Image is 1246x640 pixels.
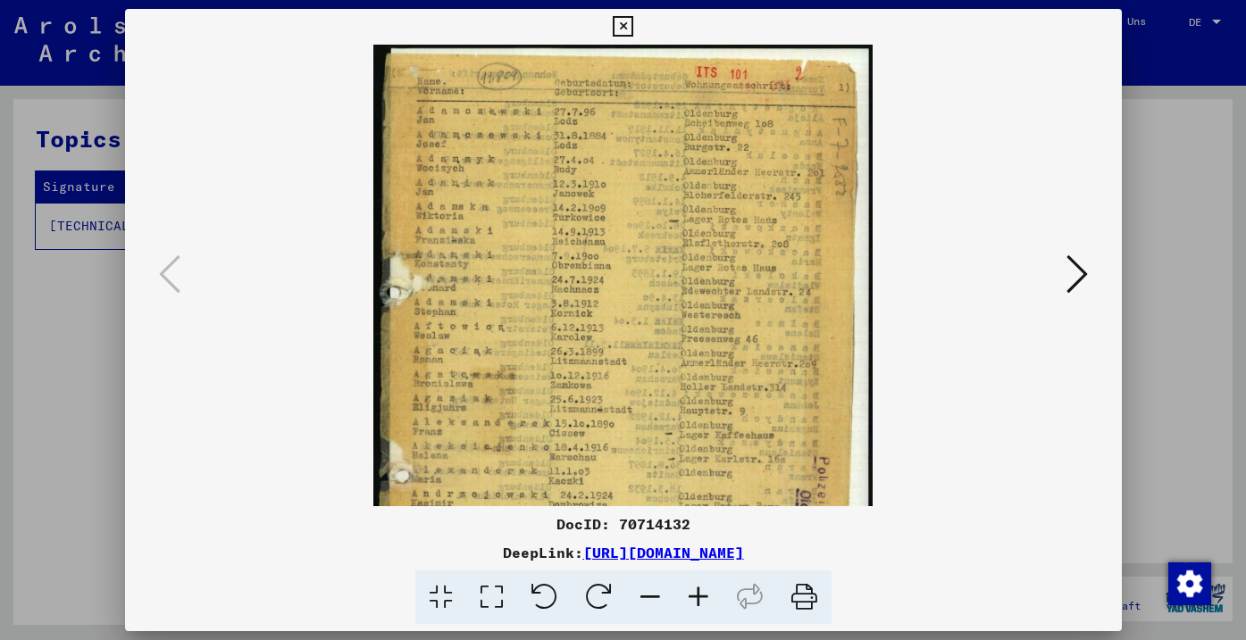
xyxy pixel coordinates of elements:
[1167,561,1210,604] div: Zustimmung ändern
[583,544,744,561] a: [URL][DOMAIN_NAME]
[125,542,1122,563] div: DeepLink:
[1168,562,1211,605] img: Zustimmung ändern
[125,513,1122,535] div: DocID: 70714132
